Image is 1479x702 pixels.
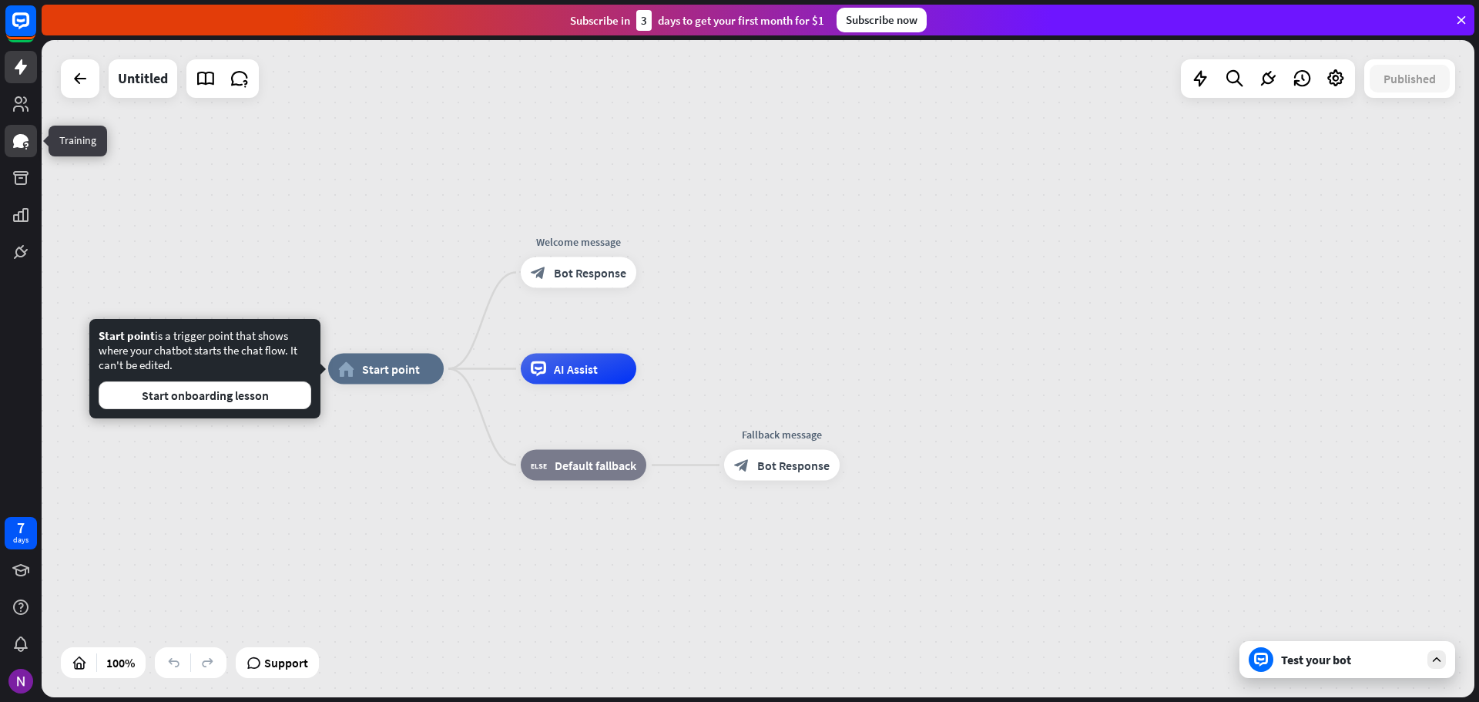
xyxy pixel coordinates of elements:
span: AI Assist [554,361,598,377]
div: 3 [636,10,652,31]
div: Test your bot [1281,652,1420,667]
i: block_bot_response [734,458,750,473]
button: Published [1370,65,1450,92]
span: Default fallback [555,458,636,473]
span: Bot Response [757,458,830,473]
div: 7 [17,521,25,535]
span: Bot Response [554,265,626,280]
div: Subscribe in days to get your first month for $1 [570,10,824,31]
i: block_fallback [531,458,547,473]
div: Subscribe now [837,8,927,32]
div: is a trigger point that shows where your chatbot starts the chat flow. It can't be edited. [99,328,311,409]
i: block_bot_response [531,265,546,280]
span: Start point [362,361,420,377]
div: 100% [102,650,139,675]
span: Support [264,650,308,675]
span: Start point [99,328,155,343]
button: Start onboarding lesson [99,381,311,409]
div: Welcome message [509,234,648,250]
i: home_2 [338,361,354,377]
div: days [13,535,29,546]
a: 7 days [5,517,37,549]
div: Untitled [118,59,168,98]
div: Fallback message [713,427,851,442]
